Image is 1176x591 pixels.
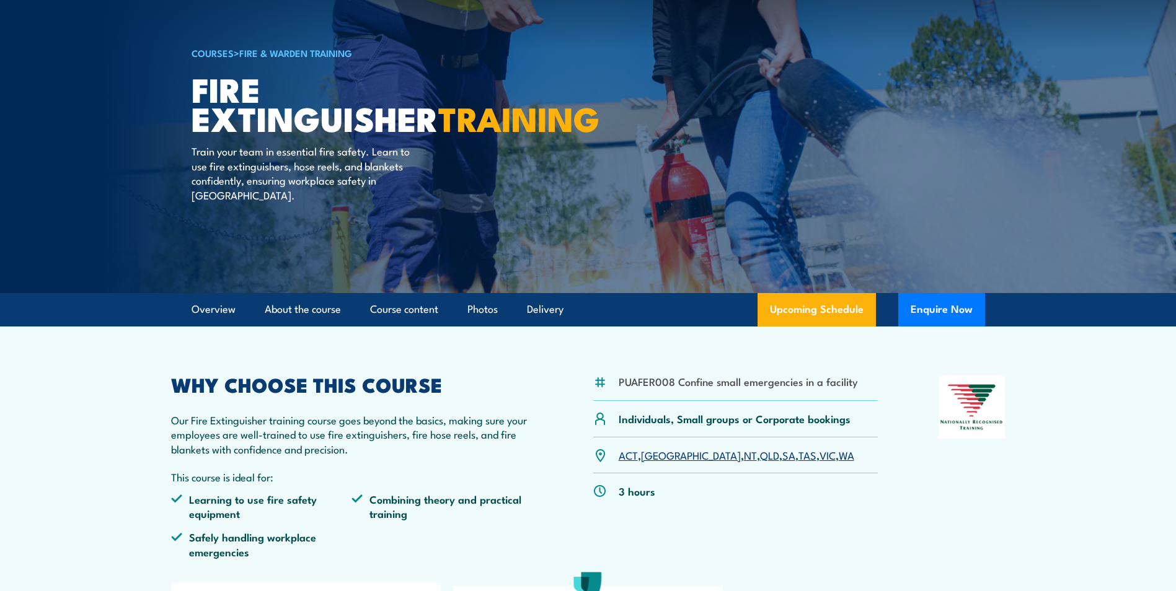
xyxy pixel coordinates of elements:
p: Train your team in essential fire safety. Learn to use fire extinguishers, hose reels, and blanke... [192,144,418,202]
a: Fire & Warden Training [239,46,352,59]
a: WA [839,447,854,462]
p: Our Fire Extinguisher training course goes beyond the basics, making sure your employees are well... [171,413,533,456]
a: Upcoming Schedule [758,293,876,326]
a: Photos [467,293,498,326]
p: This course is ideal for: [171,470,533,484]
li: Safely handling workplace emergencies [171,530,352,559]
a: Overview [192,293,236,326]
a: NT [744,447,757,462]
a: TAS [798,447,816,462]
a: VIC [820,447,836,462]
a: ACT [619,447,638,462]
li: Combining theory and practical training [351,492,533,521]
h6: > [192,45,498,60]
strong: TRAINING [438,92,599,143]
a: Delivery [527,293,564,326]
a: About the course [265,293,341,326]
p: Individuals, Small groups or Corporate bookings [619,411,851,426]
h1: Fire Extinguisher [192,74,498,132]
a: SA [782,447,795,462]
h2: WHY CHOOSE THIS COURSE [171,375,533,393]
li: PUAFER008 Confine small emergencies in a facility [619,374,858,388]
button: Enquire Now [898,293,985,326]
img: Nationally Recognised Training logo. [939,375,1006,439]
p: 3 hours [619,484,655,498]
a: COURSES [192,46,234,59]
a: [GEOGRAPHIC_DATA] [641,447,741,462]
a: Course content [370,293,438,326]
p: , , , , , , , [619,448,854,462]
li: Learning to use fire safety equipment [171,492,352,521]
a: QLD [760,447,779,462]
